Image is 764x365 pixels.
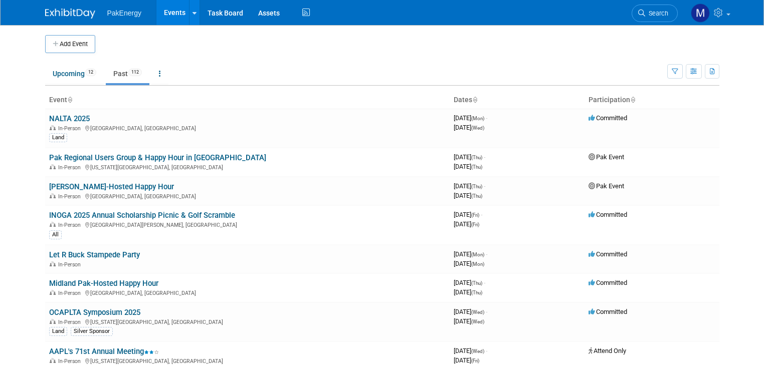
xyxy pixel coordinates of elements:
img: In-Person Event [50,358,56,363]
span: [DATE] [454,114,487,122]
img: In-Person Event [50,290,56,295]
a: Upcoming12 [45,64,104,83]
img: In-Person Event [50,222,56,227]
span: [DATE] [454,124,484,131]
img: In-Person Event [50,319,56,324]
span: - [486,114,487,122]
span: [DATE] [454,317,484,325]
span: - [484,153,485,161]
span: [DATE] [454,182,485,190]
a: Sort by Event Name [67,96,72,104]
span: [DATE] [454,250,487,258]
a: Pak Regional Users Group & Happy Hour in [GEOGRAPHIC_DATA] [49,153,266,162]
span: (Wed) [471,348,484,354]
span: (Thu) [471,193,482,199]
a: Sort by Start Date [472,96,477,104]
span: In-Person [58,193,84,200]
span: [DATE] [454,356,479,364]
span: In-Person [58,261,84,268]
div: [GEOGRAPHIC_DATA], [GEOGRAPHIC_DATA] [49,192,446,200]
span: [DATE] [454,347,487,354]
a: AAPL's 71st Annual Meeting [49,347,159,356]
div: [US_STATE][GEOGRAPHIC_DATA], [GEOGRAPHIC_DATA] [49,356,446,364]
span: [DATE] [454,260,484,267]
span: [DATE] [454,192,482,199]
a: OCAPLTA Symposium 2025 [49,308,140,317]
span: - [486,347,487,354]
span: (Fri) [471,222,479,227]
span: (Mon) [471,252,484,257]
div: [GEOGRAPHIC_DATA], [GEOGRAPHIC_DATA] [49,288,446,296]
span: (Thu) [471,164,482,170]
span: Search [645,10,668,17]
th: Participation [585,92,719,109]
span: In-Person [58,319,84,325]
button: Add Event [45,35,95,53]
span: (Mon) [471,116,484,121]
a: Midland Pak-Hosted Happy Hour [49,279,158,288]
span: 112 [128,69,142,76]
div: All [49,230,62,239]
span: [DATE] [454,163,482,170]
img: In-Person Event [50,261,56,266]
span: In-Person [58,222,84,228]
span: (Wed) [471,125,484,131]
span: Committed [589,279,627,286]
span: Pak Event [589,153,624,161]
img: ExhibitDay [45,9,95,19]
img: In-Person Event [50,125,56,130]
span: - [484,182,485,190]
img: In-Person Event [50,193,56,198]
span: [DATE] [454,220,479,228]
span: In-Person [58,164,84,171]
div: Land [49,133,67,142]
span: [DATE] [454,279,485,286]
span: In-Person [58,290,84,296]
span: Pak Event [589,182,624,190]
span: [DATE] [454,211,482,218]
div: [GEOGRAPHIC_DATA][PERSON_NAME], [GEOGRAPHIC_DATA] [49,220,446,228]
span: (Thu) [471,280,482,286]
span: (Wed) [471,309,484,315]
div: Land [49,327,67,336]
span: (Fri) [471,212,479,218]
th: Dates [450,92,585,109]
span: [DATE] [454,153,485,161]
a: Past112 [106,64,149,83]
span: Attend Only [589,347,626,354]
span: (Fri) [471,358,479,363]
a: NALTA 2025 [49,114,90,123]
th: Event [45,92,450,109]
span: 12 [85,69,96,76]
a: Sort by Participation Type [630,96,635,104]
span: Committed [589,211,627,218]
span: - [486,308,487,315]
a: INOGA 2025 Annual Scholarship Picnic & Golf Scramble [49,211,235,220]
span: (Thu) [471,155,482,160]
span: In-Person [58,125,84,132]
div: [US_STATE][GEOGRAPHIC_DATA], [GEOGRAPHIC_DATA] [49,317,446,325]
a: [PERSON_NAME]-Hosted Happy Hour [49,182,174,191]
span: (Wed) [471,319,484,324]
div: [GEOGRAPHIC_DATA], [GEOGRAPHIC_DATA] [49,124,446,132]
span: PakEnergy [107,9,141,17]
span: (Mon) [471,261,484,267]
span: - [481,211,482,218]
span: (Thu) [471,184,482,189]
a: Search [632,5,678,22]
span: [DATE] [454,308,487,315]
span: (Thu) [471,290,482,295]
div: Silver Sponsor [71,327,113,336]
img: Mary Walker [691,4,710,23]
span: Committed [589,114,627,122]
span: [DATE] [454,288,482,296]
span: Committed [589,250,627,258]
div: [US_STATE][GEOGRAPHIC_DATA], [GEOGRAPHIC_DATA] [49,163,446,171]
span: In-Person [58,358,84,364]
a: Let R Buck Stampede Party [49,250,140,259]
span: Committed [589,308,627,315]
span: - [486,250,487,258]
img: In-Person Event [50,164,56,169]
span: - [484,279,485,286]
